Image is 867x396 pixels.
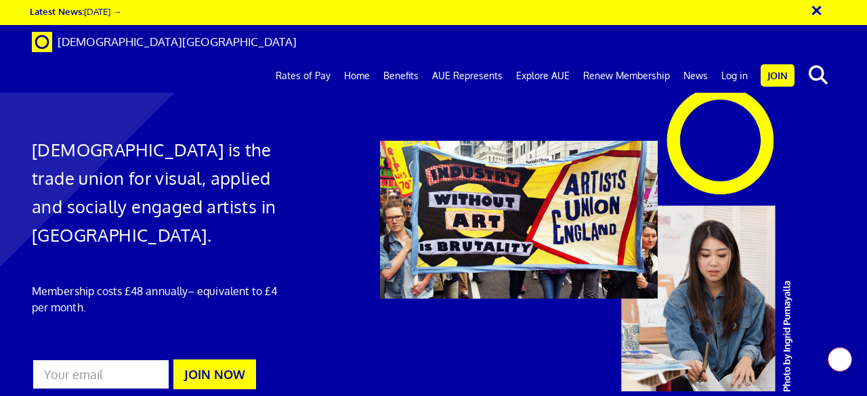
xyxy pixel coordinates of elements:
a: AUE Represents [425,59,509,93]
h1: [DEMOGRAPHIC_DATA] is the trade union for visual, applied and socially engaged artists in [GEOGRA... [32,135,286,249]
a: Renew Membership [576,59,677,93]
a: Home [337,59,377,93]
a: News [677,59,715,93]
a: Brand [DEMOGRAPHIC_DATA][GEOGRAPHIC_DATA] [22,25,307,59]
a: Rates of Pay [269,59,337,93]
span: [DEMOGRAPHIC_DATA][GEOGRAPHIC_DATA] [58,35,297,49]
a: Explore AUE [509,59,576,93]
a: Join [761,64,795,87]
a: Benefits [377,59,425,93]
button: JOIN NOW [173,359,256,389]
a: Latest News:[DATE] → [30,5,121,17]
strong: Latest News: [30,5,84,17]
input: Your email [32,359,170,390]
p: Membership costs £48 annually – equivalent to £4 per month. [32,283,286,315]
button: search [797,61,839,89]
a: Log in [715,59,755,93]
